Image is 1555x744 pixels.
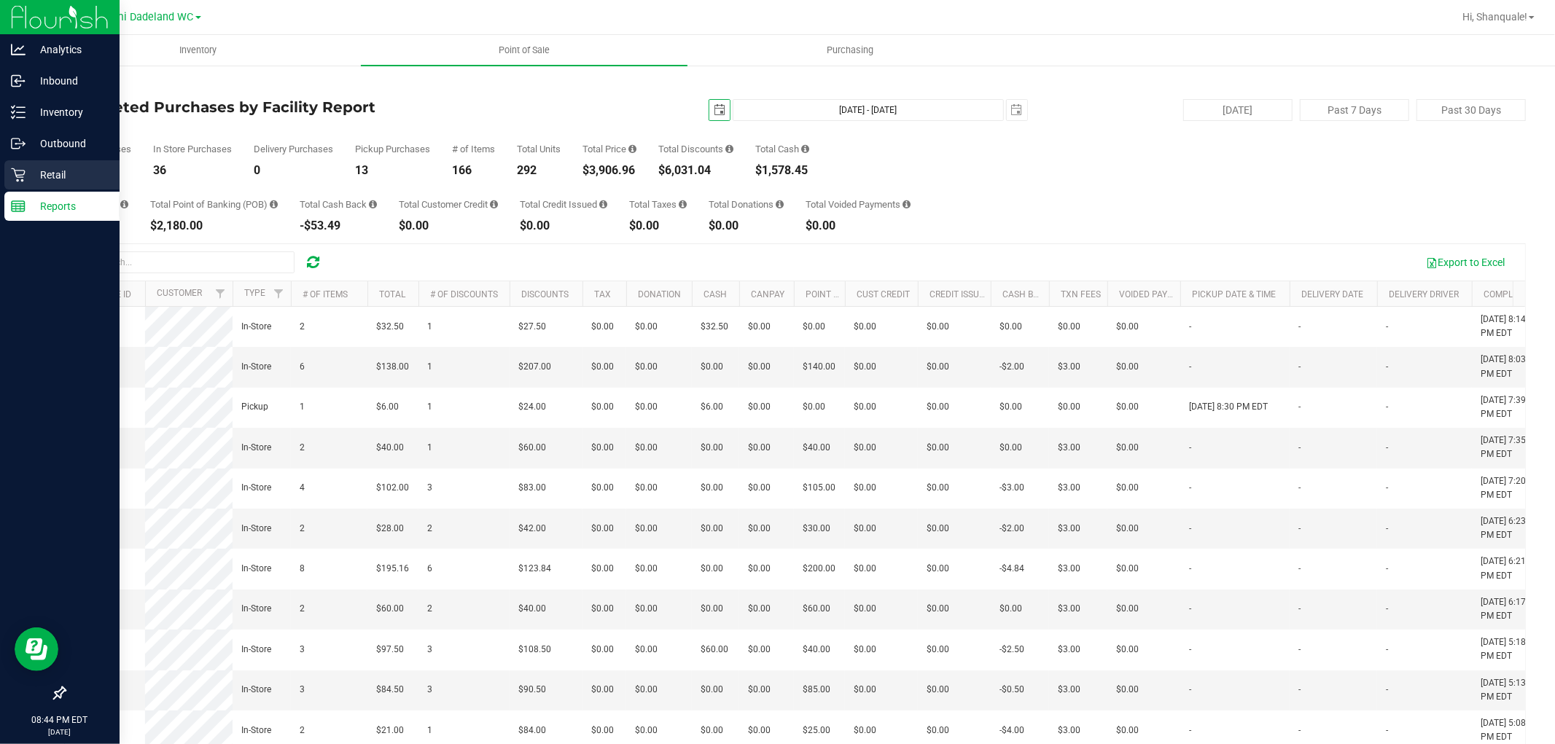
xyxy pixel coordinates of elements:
span: $0.00 [591,481,614,495]
span: $0.00 [635,320,658,334]
span: 3 [427,643,432,657]
div: In Store Purchases [153,144,232,154]
p: Inbound [26,72,113,90]
span: $0.00 [701,522,723,536]
span: -$2.50 [999,643,1024,657]
span: - [1298,643,1301,657]
span: $0.00 [854,441,876,455]
span: $42.00 [518,522,546,536]
span: $0.00 [748,683,771,697]
span: [DATE] 6:17 PM EDT [1481,595,1536,623]
span: $97.50 [376,643,404,657]
span: [DATE] 6:21 PM EDT [1481,555,1536,582]
span: $0.00 [803,400,825,414]
span: - [1189,683,1191,697]
span: $0.00 [591,562,614,576]
span: [DATE] 7:35 PM EDT [1481,434,1536,461]
span: [DATE] 5:18 PM EDT [1481,635,1536,663]
span: $0.00 [927,724,949,737]
span: - [1189,481,1191,495]
span: $0.00 [999,400,1022,414]
span: 3 [300,683,305,697]
span: $40.00 [803,441,830,455]
span: $60.00 [376,602,404,616]
span: $24.00 [518,400,546,414]
div: Total Cash Back [300,200,377,209]
span: $28.00 [376,522,404,536]
span: $0.00 [1116,400,1139,414]
span: -$2.00 [999,360,1024,374]
span: 1 [300,400,305,414]
span: 2 [300,441,305,455]
span: $0.00 [927,562,949,576]
span: select [709,100,730,120]
span: $0.00 [927,643,949,657]
input: Search... [76,251,295,273]
div: 0 [254,165,333,176]
a: # of Items [303,289,348,299]
span: - [1189,643,1191,657]
span: - [1298,400,1301,414]
span: $0.00 [999,320,1022,334]
span: - [1386,643,1388,657]
span: In-Store [241,643,271,657]
span: 1 [427,360,432,374]
span: - [1298,562,1301,576]
i: Sum of all account credit issued for all refunds from returned purchases in the date range. [599,200,607,209]
div: Total Credit Issued [520,200,607,209]
span: $140.00 [803,360,835,374]
div: # of Items [452,144,495,154]
span: $32.50 [701,320,728,334]
a: Type [244,288,265,298]
p: Analytics [26,41,113,58]
span: $3.00 [1058,724,1080,737]
span: - [1298,481,1301,495]
span: Point of Sale [479,44,569,57]
span: - [1298,360,1301,374]
span: [DATE] 6:23 PM EDT [1481,514,1536,542]
i: Sum of the total prices of all purchases in the date range. [628,144,636,154]
div: 166 [452,165,495,176]
iframe: Resource center [15,627,58,671]
span: $3.00 [1058,481,1080,495]
span: $0.00 [854,360,876,374]
span: $0.00 [635,562,658,576]
div: $6,031.04 [658,165,733,176]
i: Sum of the total taxes for all purchases in the date range. [679,200,687,209]
span: - [1386,400,1388,414]
inline-svg: Retail [11,168,26,182]
span: $123.84 [518,562,551,576]
span: $0.00 [1058,320,1080,334]
span: 1 [427,320,432,334]
span: 2 [427,522,432,536]
a: Delivery Date [1301,289,1363,299]
span: In-Store [241,683,271,697]
span: select [1007,100,1027,120]
span: - [1189,360,1191,374]
span: [DATE] 8:03 PM EDT [1481,353,1536,380]
span: $0.00 [701,724,723,737]
div: $3,906.96 [582,165,636,176]
span: - [1189,562,1191,576]
span: 8 [300,562,305,576]
span: [DATE] 5:13 PM EDT [1481,676,1536,704]
a: Inventory [35,35,361,66]
span: 2 [300,320,305,334]
p: Retail [26,166,113,184]
span: $0.00 [635,724,658,737]
span: $0.00 [635,643,658,657]
i: Sum of the successful, non-voided cash payment transactions for all purchases in the date range. ... [801,144,809,154]
div: Total Cash [755,144,809,154]
a: Purchasing [687,35,1013,66]
i: Sum of all round-up-to-next-dollar total price adjustments for all purchases in the date range. [776,200,784,209]
span: $84.00 [518,724,546,737]
span: In-Store [241,724,271,737]
span: - [1386,602,1388,616]
span: $0.00 [591,683,614,697]
span: 1 [427,441,432,455]
a: Total [379,289,405,299]
div: $0.00 [806,220,911,232]
span: 3 [427,481,432,495]
a: Cash Back [1002,289,1051,299]
span: $0.00 [854,683,876,697]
